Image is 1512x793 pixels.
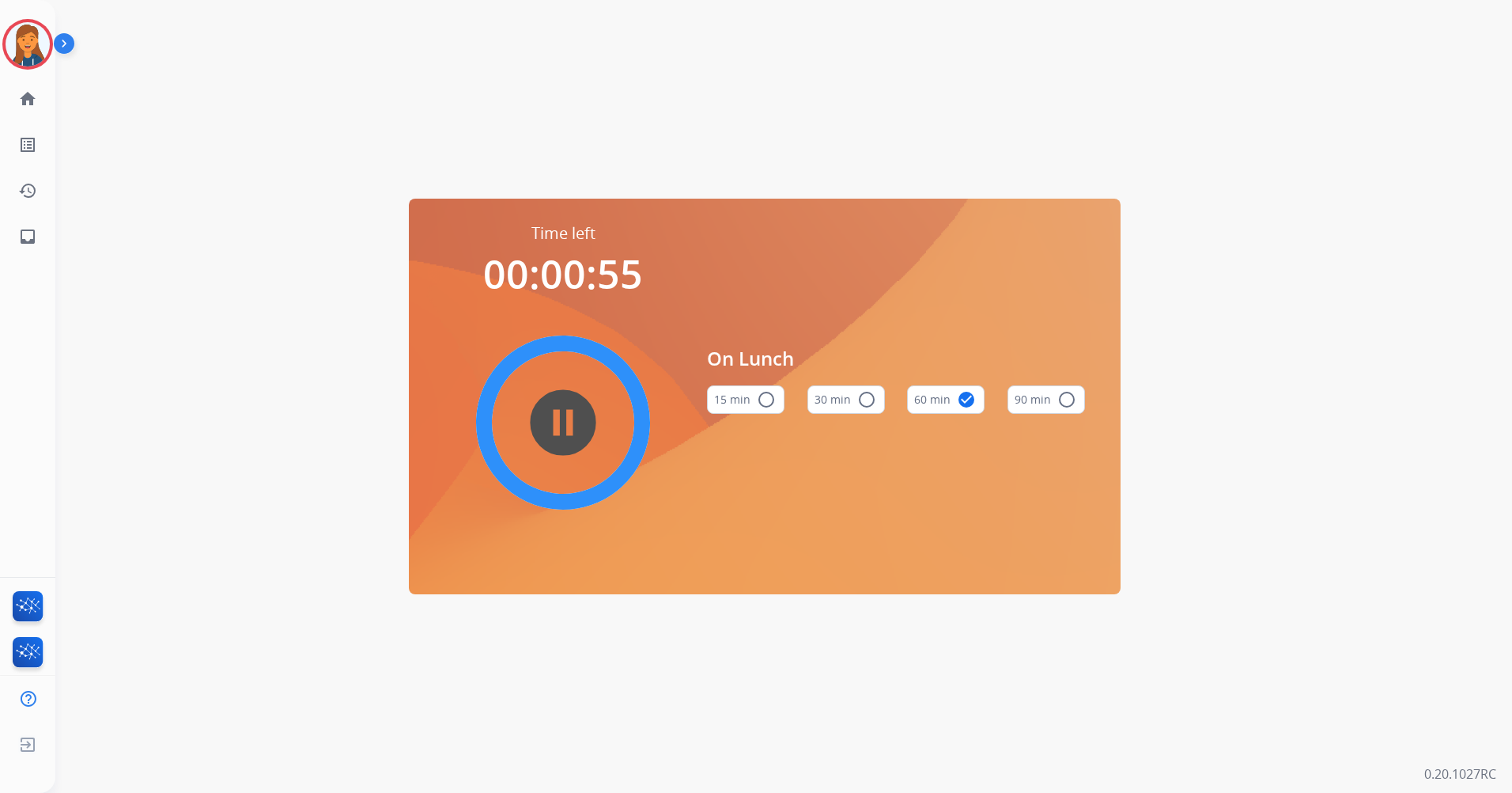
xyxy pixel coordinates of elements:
[18,135,37,154] mat-icon: list_alt
[18,89,37,108] mat-icon: home
[707,385,784,414] button: 15 min
[1424,765,1496,784] p: 0.20.1027RC
[757,390,776,409] mat-icon: radio_button_unchecked
[531,222,595,245] span: Time left
[6,22,50,66] img: avatar
[907,385,985,414] button: 60 min
[1007,385,1085,414] button: 90 min
[18,181,37,200] mat-icon: history
[707,344,1085,373] span: On Lunch
[483,247,643,301] span: 00:00:55
[857,390,876,409] mat-icon: radio_button_unchecked
[18,227,37,246] mat-icon: inbox
[554,413,573,432] mat-icon: pause_circle_filled
[807,385,885,414] button: 30 min
[957,390,976,409] mat-icon: check_circle
[1057,390,1076,409] mat-icon: radio_button_unchecked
